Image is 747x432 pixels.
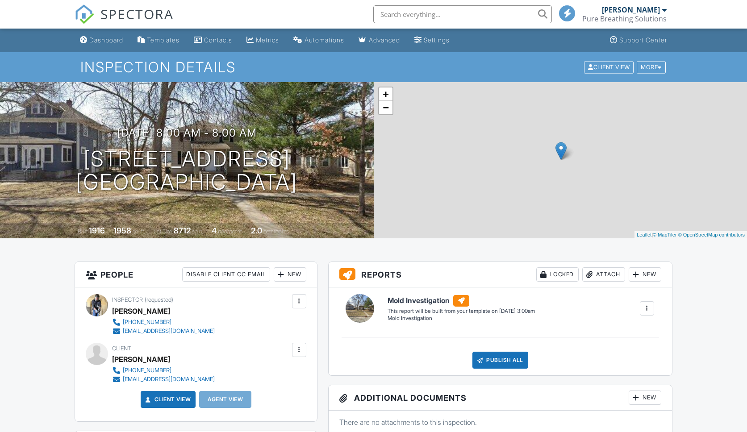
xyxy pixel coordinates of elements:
[75,262,317,287] h3: People
[606,32,671,49] a: Support Center
[112,327,215,336] a: [EMAIL_ADDRESS][DOMAIN_NAME]
[154,228,172,235] span: Lot Size
[112,304,170,318] div: [PERSON_NAME]
[424,36,450,44] div: Settings
[411,32,453,49] a: Settings
[76,147,297,195] h1: [STREET_ADDRESS] [GEOGRAPHIC_DATA]
[619,36,667,44] div: Support Center
[634,231,747,239] div: |
[123,328,215,335] div: [EMAIL_ADDRESS][DOMAIN_NAME]
[373,5,552,23] input: Search everything...
[629,267,661,282] div: New
[243,32,283,49] a: Metrics
[212,226,217,235] div: 4
[89,226,105,235] div: 1916
[89,36,123,44] div: Dashboard
[190,32,236,49] a: Contacts
[192,228,203,235] span: sq.ft.
[251,226,262,235] div: 2.0
[355,32,404,49] a: Advanced
[582,14,667,23] div: Pure Breathing Solutions
[369,36,400,44] div: Advanced
[123,376,215,383] div: [EMAIL_ADDRESS][DOMAIN_NAME]
[145,296,173,303] span: (requested)
[147,36,179,44] div: Templates
[133,228,145,235] span: sq. ft.
[388,315,535,322] div: Mold Investigation
[76,32,127,49] a: Dashboard
[113,226,131,235] div: 1958
[305,36,344,44] div: Automations
[75,12,174,31] a: SPECTORA
[629,390,661,405] div: New
[678,232,745,237] a: © OpenStreetMap contributors
[123,319,171,326] div: [PHONE_NUMBER]
[329,385,672,411] h3: Additional Documents
[637,232,651,237] a: Leaflet
[263,228,289,235] span: bathrooms
[274,267,306,282] div: New
[204,36,232,44] div: Contacts
[379,101,392,114] a: Zoom out
[379,87,392,101] a: Zoom in
[78,228,88,235] span: Built
[536,267,579,282] div: Locked
[602,5,660,14] div: [PERSON_NAME]
[388,295,535,307] h6: Mold Investigation
[583,63,636,70] a: Client View
[218,228,242,235] span: bedrooms
[582,267,625,282] div: Attach
[174,226,191,235] div: 8712
[123,367,171,374] div: [PHONE_NUMBER]
[637,61,666,73] div: More
[75,4,94,24] img: The Best Home Inspection Software - Spectora
[256,36,279,44] div: Metrics
[112,318,215,327] a: [PHONE_NUMBER]
[653,232,677,237] a: © MapTiler
[112,366,215,375] a: [PHONE_NUMBER]
[134,32,183,49] a: Templates
[80,59,667,75] h1: Inspection Details
[112,296,143,303] span: Inspector
[329,262,672,287] h3: Reports
[584,61,634,73] div: Client View
[290,32,348,49] a: Automations (Basic)
[100,4,174,23] span: SPECTORA
[112,353,170,366] div: [PERSON_NAME]
[182,267,270,282] div: Disable Client CC Email
[112,345,131,352] span: Client
[117,127,257,139] h3: [DATE] 8:00 am - 8:00 am
[472,352,528,369] div: Publish All
[388,307,535,315] div: This report will be built from your template on [DATE] 3:00am
[144,395,191,404] a: Client View
[112,375,215,384] a: [EMAIL_ADDRESS][DOMAIN_NAME]
[339,417,661,427] p: There are no attachments to this inspection.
